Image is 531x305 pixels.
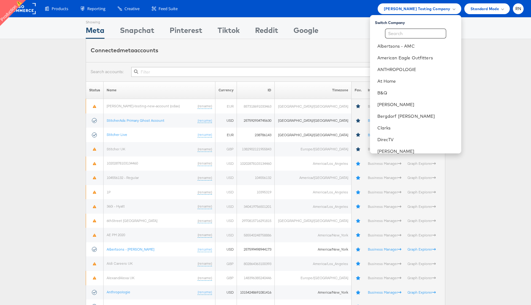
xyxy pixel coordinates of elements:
[237,242,275,257] td: 257599498944173
[407,190,436,194] a: Graph Explorer
[237,142,275,156] td: 1382902121955843
[407,247,436,252] a: Graph Explorer
[470,6,499,12] span: Standard Mode
[215,156,237,171] td: USD
[198,161,212,166] a: (rename)
[275,228,351,242] td: America/New_York
[407,233,436,237] a: Graph Explorer
[215,242,237,257] td: USD
[215,81,237,99] th: Currency
[198,247,212,252] a: (rename)
[107,290,130,294] a: Anthropologie
[198,175,212,180] a: (rename)
[368,247,401,252] a: Business Manager
[124,6,140,12] span: Creative
[198,261,212,266] a: (rename)
[368,290,401,295] a: Business Manager
[198,275,212,281] a: (rename)
[215,285,237,300] td: USD
[368,118,401,123] a: Business Manager
[107,118,164,123] a: StitcherAds Primary Ghost Account
[237,214,275,228] td: 2970815716291815
[120,25,154,39] div: Snapchat
[377,55,456,61] a: American Eagle Outfitters
[275,199,351,214] td: America/Los_Angeles
[368,104,401,109] a: Business Manager
[368,190,401,194] a: Business Manager
[377,101,456,108] a: [PERSON_NAME]
[237,171,275,185] td: 104556132
[198,218,212,224] a: (rename)
[218,25,240,39] div: Tiktok
[107,190,111,194] a: 1P
[275,285,351,300] td: America/New_York
[368,204,401,209] a: Business Manager
[107,175,139,180] a: 104556132 - Regular
[375,18,461,25] div: Switch Company
[87,6,105,12] span: Reporting
[275,113,351,128] td: [GEOGRAPHIC_DATA]/[GEOGRAPHIC_DATA]
[198,147,212,152] a: (rename)
[215,185,237,200] td: USD
[385,29,446,38] input: Search
[377,78,456,84] a: At Home
[237,99,275,113] td: 857318691033463
[377,43,456,49] a: Albertsons - AMC
[198,290,212,295] a: (rename)
[107,247,154,252] a: Albertsons - [PERSON_NAME]
[237,271,275,285] td: 148396385240446
[275,185,351,200] td: America/Los_Angeles
[107,104,180,108] a: [PERSON_NAME]-testing-new-account (odax)
[215,128,237,142] td: EUR
[293,25,318,39] div: Google
[368,218,401,223] a: Business Manager
[86,81,104,99] th: Status
[275,271,351,285] td: Europe/[GEOGRAPHIC_DATA]
[237,256,275,271] td: 802864363100393
[215,256,237,271] td: GBP
[237,128,275,142] td: 238786143
[107,261,133,266] a: Aldi Careers UK
[215,142,237,156] td: GBP
[237,228,275,242] td: 585540248758886
[407,218,436,223] a: Graph Explorer
[377,148,456,154] a: [PERSON_NAME]
[275,171,351,185] td: America/[GEOGRAPHIC_DATA]
[377,125,456,131] a: Clarks
[107,275,135,280] a: AlexandAlexa UK
[237,156,275,171] td: 10202878103134460
[368,261,401,266] a: Business Manager
[91,46,158,54] div: Connected accounts
[107,204,125,208] a: 360i - Hyatt
[215,113,237,128] td: USD
[275,81,351,99] th: Timezone
[368,161,401,166] a: Business Manager
[198,204,212,209] a: (rename)
[515,7,521,11] span: RN
[384,6,450,12] span: [PERSON_NAME] Testing Company
[407,175,436,180] a: Graph Explorer
[407,290,436,295] a: Graph Explorer
[52,6,68,12] span: Products
[368,133,401,137] a: Business Manager
[107,147,125,151] a: Stitcher UK
[275,142,351,156] td: Europe/[GEOGRAPHIC_DATA]
[215,271,237,285] td: GBP
[107,232,125,237] a: AE PM 2020
[86,18,104,25] div: Showing
[377,90,456,96] a: B&Q
[131,67,440,77] input: Filter
[407,204,436,209] a: Graph Explorer
[407,161,436,166] a: Graph Explorer
[215,199,237,214] td: USD
[198,104,212,109] a: (rename)
[215,99,237,113] td: EUR
[215,171,237,185] td: USD
[237,199,275,214] td: 340419756501201
[275,242,351,257] td: America/New_York
[377,113,456,119] a: Bergdorf [PERSON_NAME]
[275,214,351,228] td: [GEOGRAPHIC_DATA]/[GEOGRAPHIC_DATA]
[377,137,456,143] a: DirecTV
[407,261,436,266] a: Graph Explorer
[104,81,215,99] th: Name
